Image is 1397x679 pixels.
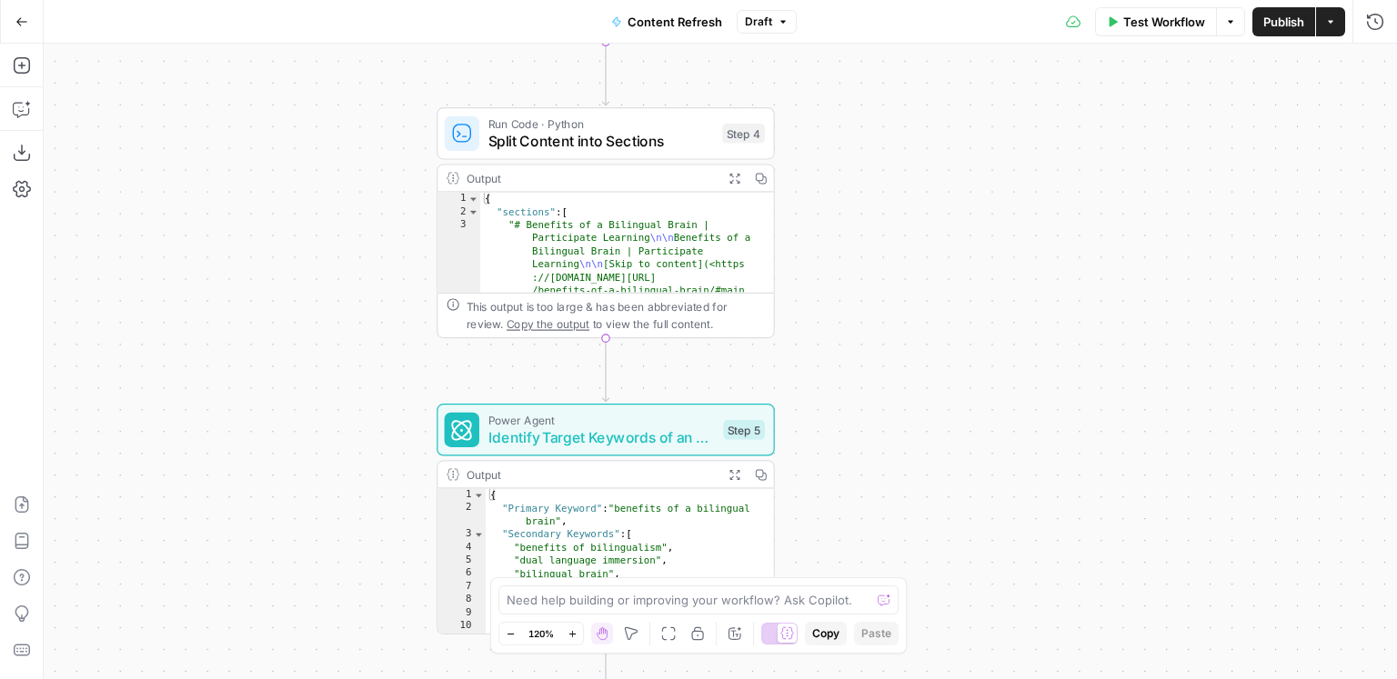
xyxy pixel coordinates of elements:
[467,205,479,218] span: Toggle code folding, rows 2 through 4
[1123,13,1205,31] span: Test Workflow
[1263,13,1304,31] span: Publish
[437,541,486,554] div: 4
[473,489,485,502] span: Toggle code folding, rows 1 through 12
[722,124,765,144] div: Step 4
[1252,7,1315,36] button: Publish
[507,317,589,330] span: Copy the output
[528,626,554,641] span: 120%
[600,7,733,36] button: Content Refresh
[488,426,715,448] span: Identify Target Keywords of an Article
[1095,7,1216,36] button: Test Workflow
[437,594,486,606] div: 8
[854,622,899,645] button: Paste
[467,169,715,186] div: Output
[467,298,765,333] div: This output is too large & has been abbreviated for review. to view the full content.
[467,193,479,205] span: Toggle code folding, rows 1 through 5
[437,193,480,205] div: 1
[805,622,847,645] button: Copy
[602,42,608,105] g: Edge from step_3 to step_4
[628,13,722,31] span: Content Refresh
[437,580,486,593] div: 7
[437,107,775,338] div: Run Code · PythonSplit Content into SectionsStep 4Output{ "sections":[ "# Benefits of a Bilingual...
[473,528,485,541] span: Toggle code folding, rows 3 through 9
[437,606,486,619] div: 9
[467,465,715,483] div: Output
[723,420,765,440] div: Step 5
[437,554,486,566] div: 5
[437,489,486,502] div: 1
[737,10,797,34] button: Draft
[488,115,714,132] span: Run Code · Python
[437,619,486,632] div: 10
[812,625,839,642] span: Copy
[602,338,608,402] g: Edge from step_4 to step_5
[437,528,486,541] div: 3
[861,625,891,642] span: Paste
[437,205,480,218] div: 2
[437,567,486,580] div: 6
[745,14,772,30] span: Draft
[488,130,714,152] span: Split Content into Sections
[437,502,486,528] div: 2
[437,404,775,634] div: Power AgentIdentify Target Keywords of an ArticleStep 5Output{ "Primary Keyword":"benefits of a b...
[488,411,715,428] span: Power Agent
